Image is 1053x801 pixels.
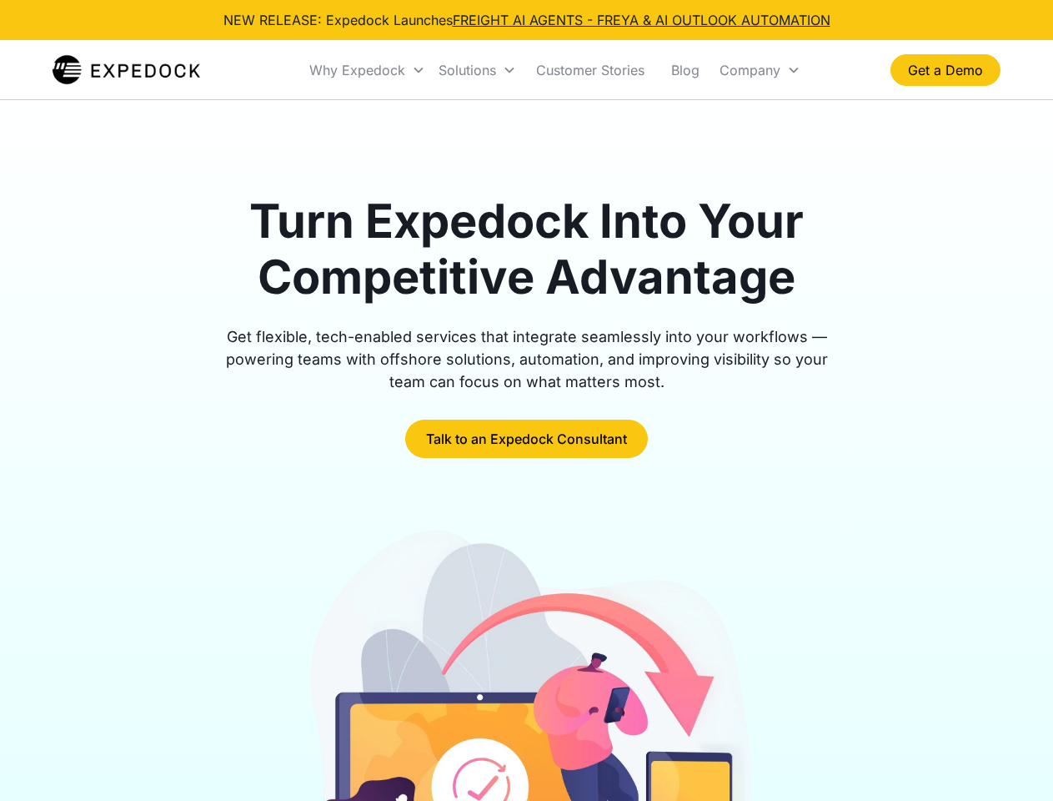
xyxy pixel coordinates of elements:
[207,325,847,393] div: Get flexible, tech-enabled services that integrate seamlessly into your workflows — powering team...
[439,62,496,78] div: Solutions
[658,42,713,98] a: Blog
[223,10,830,30] div: NEW RELEASE: Expedock Launches
[303,42,432,98] div: Why Expedock
[720,62,780,78] div: Company
[53,53,200,87] a: home
[53,53,200,87] img: Expedock Logo
[309,62,405,78] div: Why Expedock
[453,12,830,28] a: FREIGHT AI AGENTS - FREYA & AI OUTLOOK AUTOMATION
[405,420,648,458] a: Talk to an Expedock Consultant
[523,42,658,98] a: Customer Stories
[207,194,847,305] h1: Turn Expedock Into Your Competitive Advantage
[713,42,807,98] div: Company
[890,54,1000,86] a: Get a Demo
[970,721,1053,801] iframe: Chat Widget
[432,42,523,98] div: Solutions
